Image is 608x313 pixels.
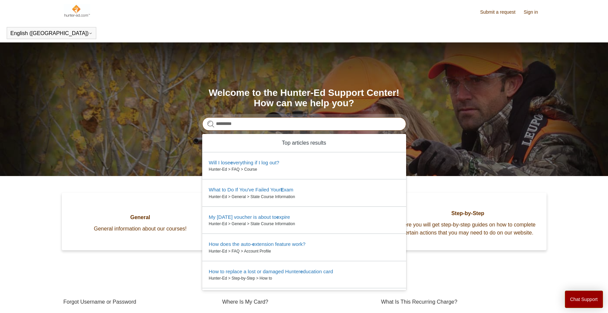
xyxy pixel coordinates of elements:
zd-autocomplete-title-multibrand: Suggested result 2 What to Do If You've Failed Your Exam [209,187,293,194]
zd-autocomplete-header: Top articles results [202,134,406,152]
em: e [300,269,303,274]
zd-autocomplete-title-multibrand: Suggested result 4 How does the auto-extension feature work? [209,241,306,248]
em: e [252,241,255,247]
zd-autocomplete-breadcrumbs-multibrand: Hunter-Ed > General > State Course Information [209,194,399,200]
a: Submit a request [480,9,522,16]
span: Step-by-Step [399,209,536,217]
zd-autocomplete-title-multibrand: Suggested result 1 Will I lose everything if I log out? [209,160,279,167]
span: General [72,213,209,221]
a: What Is This Recurring Charge? [381,293,540,311]
button: Chat Support [565,291,603,308]
span: General information about our courses! [72,225,209,233]
h1: Welcome to the Hunter-Ed Support Center! How can we help you? [202,88,406,109]
em: e [230,160,233,165]
a: Forgot Username or Password [64,293,212,311]
img: Hunter-Ed Help Center home page [64,4,91,17]
span: Here you will get step-by-step guides on how to complete certain actions that you may need to do ... [399,221,536,237]
zd-autocomplete-title-multibrand: Suggested result 5 How to replace a lost or damaged Hunter education card [209,269,333,276]
a: Sign in [524,9,545,16]
input: Search [202,117,406,131]
a: Step-by-Step Here you will get step-by-step guides on how to complete certain actions that you ma... [389,193,546,250]
em: e [276,214,279,220]
h1: Promoted articles [64,277,545,293]
button: English ([GEOGRAPHIC_DATA]) [10,30,93,36]
a: General General information about our courses! [62,193,219,250]
zd-autocomplete-breadcrumbs-multibrand: Hunter-Ed > General > State Course Information [209,221,399,227]
zd-autocomplete-breadcrumbs-multibrand: Hunter-Ed > FAQ > Account Profile [209,248,399,254]
em: E [280,187,284,192]
a: Where Is My Card? [222,293,371,311]
zd-autocomplete-title-multibrand: Suggested result 3 My Field Day voucher is about to expire [209,214,290,221]
zd-autocomplete-breadcrumbs-multibrand: Hunter-Ed > FAQ > Course [209,166,399,172]
zd-autocomplete-breadcrumbs-multibrand: Hunter-Ed > Step-by-Step > How to [209,275,399,281]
